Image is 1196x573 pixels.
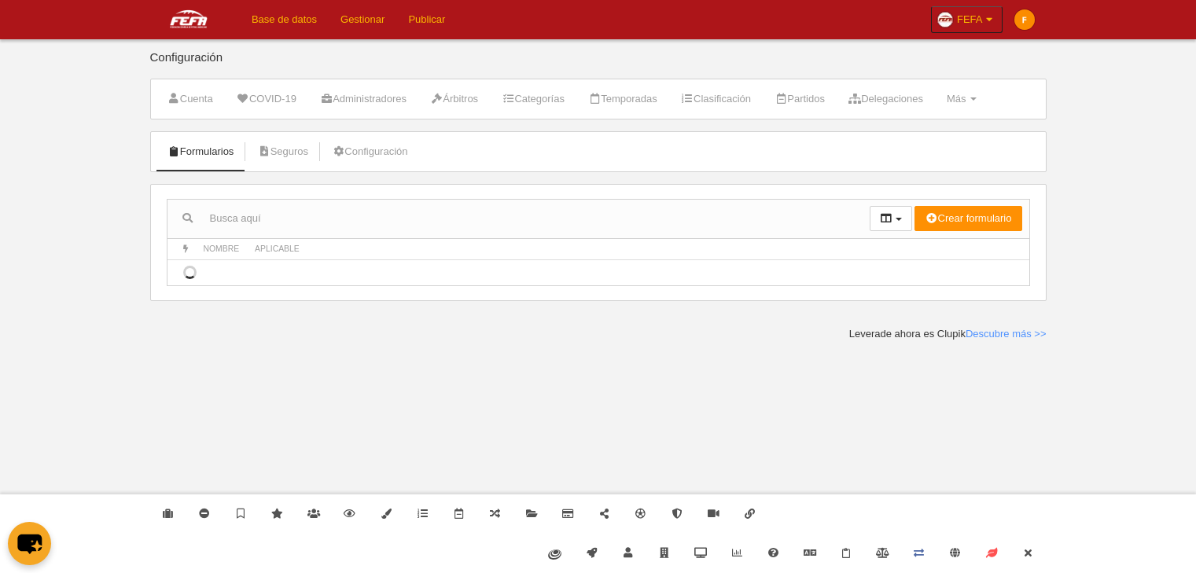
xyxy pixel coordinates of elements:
[580,87,666,111] a: Temporadas
[421,87,487,111] a: Árbitros
[167,207,870,230] input: Busca aquí
[204,244,240,253] span: Nombre
[947,93,966,105] span: Más
[938,87,985,111] a: Más
[323,140,416,163] a: Configuración
[766,87,834,111] a: Partidos
[159,140,243,163] a: Formularios
[548,549,561,560] img: fiware.svg
[248,140,317,163] a: Seguros
[1014,9,1035,30] img: c2l6ZT0zMHgzMCZmcz05JnRleHQ9RiZiZz1mYjhjMDA%3D.png
[914,206,1021,231] button: Crear formulario
[937,12,953,28] img: Oazxt6wLFNvE.30x30.jpg
[957,12,983,28] span: FEFA
[255,244,300,253] span: Aplicable
[311,87,415,111] a: Administradores
[672,87,760,111] a: Clasificación
[966,328,1047,340] a: Descubre más >>
[228,87,305,111] a: COVID-19
[493,87,573,111] a: Categorías
[8,522,51,565] button: chat-button
[840,87,932,111] a: Delegaciones
[849,327,1047,341] div: Leverade ahora es Clupik
[150,51,1047,79] div: Configuración
[931,6,1003,33] a: FEFA
[159,87,222,111] a: Cuenta
[150,9,227,28] img: FEFA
